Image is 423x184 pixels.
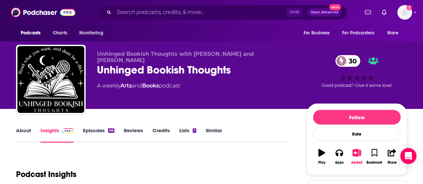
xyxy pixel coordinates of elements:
[303,28,330,38] span: For Business
[335,161,344,165] div: Apps
[379,7,389,18] a: Show notifications dropdown
[40,127,74,143] a: InsightsPodchaser Pro
[299,27,338,39] button: open menu
[16,169,77,179] h1: Podcast Insights
[97,51,254,63] span: Unhinged Bookish Thoughts with [PERSON_NAME] and [PERSON_NAME]
[124,127,143,143] a: Reviews
[383,27,407,39] button: open menu
[311,11,338,14] span: Open Advanced
[307,51,407,92] div: 30Good podcast? Give it some love!
[383,145,401,169] button: Share
[179,127,196,143] a: Lists1
[407,5,412,10] svg: Add a profile image
[313,145,330,169] button: Play
[318,161,325,165] div: Play
[120,82,132,89] a: Arts
[16,127,31,143] a: About
[397,5,412,20] img: User Profile
[206,127,222,143] a: Similar
[365,145,383,169] button: Bookmark
[17,46,84,113] img: Unhinged Bookish Thoughts
[348,145,365,169] button: Added
[330,145,348,169] button: Apps
[338,27,384,39] button: open menu
[313,127,401,141] div: Rate
[397,5,412,20] span: Logged in as AtriaBooks
[342,55,360,67] span: 30
[53,28,67,38] span: Charts
[48,27,71,39] a: Charts
[342,28,374,38] span: For Podcasters
[21,28,40,38] span: Podcasts
[313,110,401,125] button: Follow
[387,28,399,38] span: More
[329,4,341,10] span: New
[322,83,392,88] span: Good podcast? Give it some love!
[397,5,412,20] button: Show profile menu
[362,7,374,18] a: Show notifications dropdown
[152,127,170,143] a: Credits
[366,161,382,165] div: Bookmark
[335,55,360,67] a: 30
[11,6,75,19] img: Podchaser - Follow, Share and Rate Podcasts
[387,161,396,165] div: Share
[62,128,74,134] img: Podchaser Pro
[79,28,103,38] span: Monitoring
[114,7,287,18] input: Search podcasts, credits, & more...
[351,161,362,165] div: Added
[193,128,196,133] div: 1
[108,128,114,133] div: 46
[83,127,114,143] a: Episodes46
[97,82,180,90] div: A weekly podcast
[308,8,341,16] button: Open AdvancedNew
[400,148,416,164] div: Open Intercom Messenger
[16,27,49,39] button: open menu
[132,82,142,89] span: and
[96,5,347,20] div: Search podcasts, credits, & more...
[287,8,302,17] span: Ctrl K
[75,27,112,39] button: open menu
[142,82,159,89] a: Books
